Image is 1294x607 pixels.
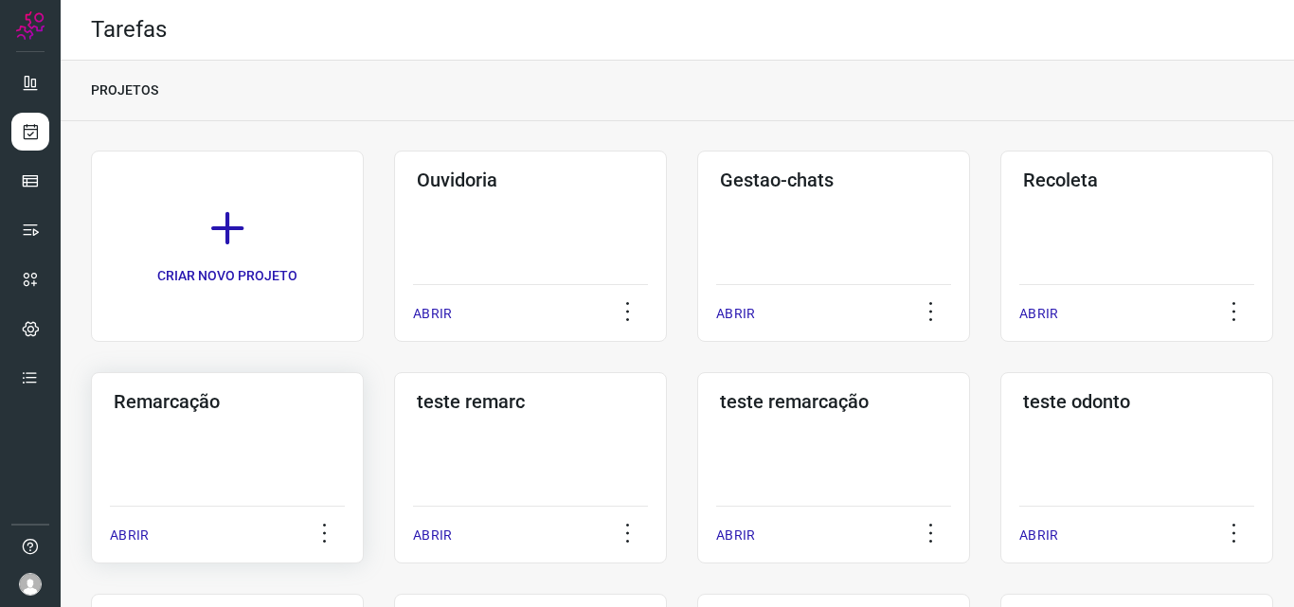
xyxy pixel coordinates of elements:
[19,573,42,596] img: avatar-user-boy.jpg
[114,390,341,413] h3: Remarcação
[157,266,297,286] p: CRIAR NOVO PROJETO
[413,304,452,324] p: ABRIR
[91,16,167,44] h2: Tarefas
[417,390,644,413] h3: teste remarc
[1023,390,1250,413] h3: teste odonto
[417,169,644,191] h3: Ouvidoria
[716,526,755,545] p: ABRIR
[720,390,947,413] h3: teste remarcação
[1019,304,1058,324] p: ABRIR
[720,169,947,191] h3: Gestao-chats
[1019,526,1058,545] p: ABRIR
[1023,169,1250,191] h3: Recoleta
[91,80,158,100] p: PROJETOS
[716,304,755,324] p: ABRIR
[413,526,452,545] p: ABRIR
[16,11,45,40] img: Logo
[110,526,149,545] p: ABRIR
